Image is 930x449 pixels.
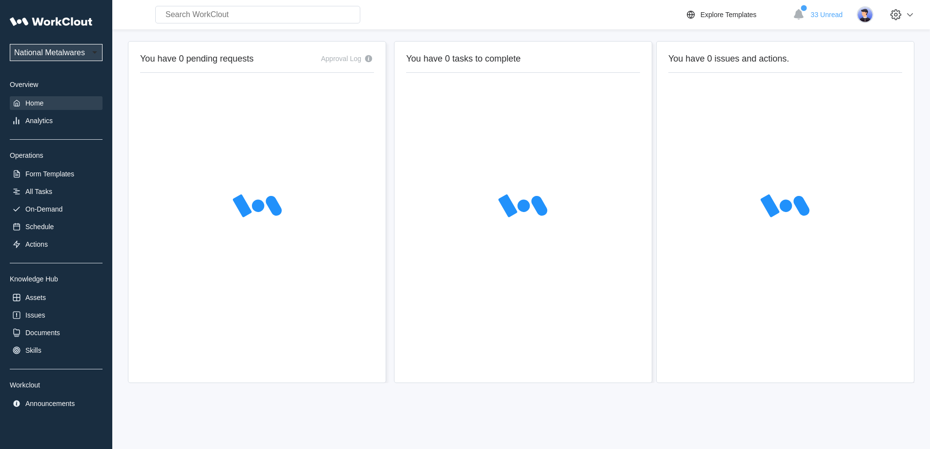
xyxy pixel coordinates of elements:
[10,343,103,357] a: Skills
[685,9,788,21] a: Explore Templates
[10,326,103,340] a: Documents
[10,167,103,181] a: Form Templates
[10,220,103,234] a: Schedule
[10,308,103,322] a: Issues
[140,53,254,64] h2: You have 0 pending requests
[25,346,41,354] div: Skills
[406,53,640,64] h2: You have 0 tasks to complete
[25,240,48,248] div: Actions
[25,223,54,231] div: Schedule
[25,329,60,337] div: Documents
[811,11,843,19] span: 33 Unread
[701,11,757,19] div: Explore Templates
[10,202,103,216] a: On-Demand
[10,381,103,389] div: Workclout
[668,53,902,64] h2: You have 0 issues and actions.
[10,96,103,110] a: Home
[321,55,361,63] div: Approval Log
[10,237,103,251] a: Actions
[25,400,75,407] div: Announcements
[10,291,103,304] a: Assets
[25,117,53,125] div: Analytics
[10,151,103,159] div: Operations
[155,6,360,23] input: Search WorkClout
[10,275,103,283] div: Knowledge Hub
[10,185,103,198] a: All Tasks
[25,294,46,301] div: Assets
[25,188,52,195] div: All Tasks
[25,311,45,319] div: Issues
[25,170,74,178] div: Form Templates
[857,6,873,23] img: user-5.png
[10,114,103,128] a: Analytics
[25,205,62,213] div: On-Demand
[10,81,103,88] div: Overview
[10,397,103,410] a: Announcements
[25,99,43,107] div: Home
